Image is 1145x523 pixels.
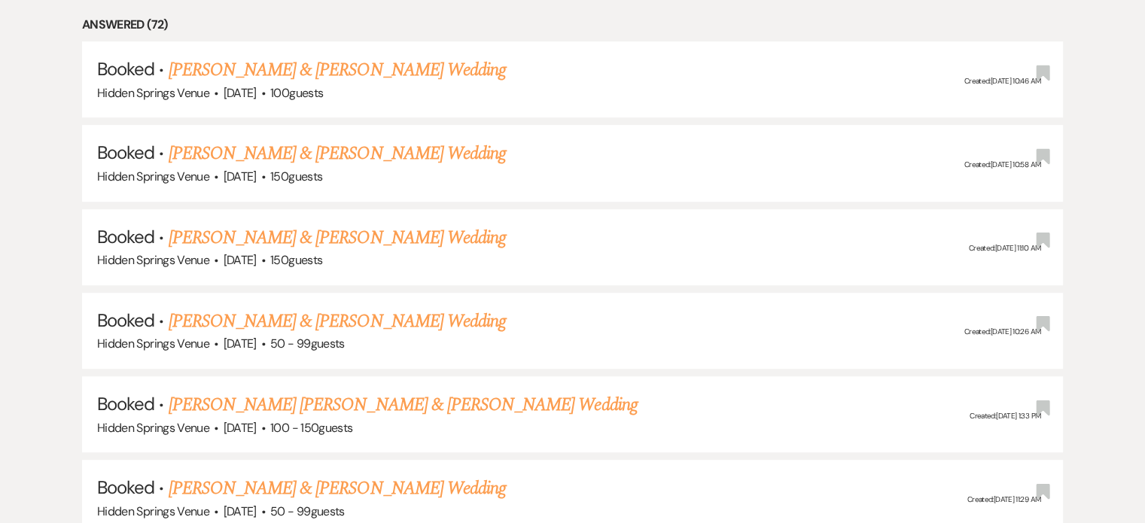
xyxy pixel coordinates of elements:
[97,252,209,268] span: Hidden Springs Venue
[270,85,323,101] span: 100 guests
[224,420,257,436] span: [DATE]
[97,503,209,519] span: Hidden Springs Venue
[169,391,638,418] a: [PERSON_NAME] [PERSON_NAME] & [PERSON_NAME] Wedding
[169,56,506,84] a: [PERSON_NAME] & [PERSON_NAME] Wedding
[169,475,506,502] a: [PERSON_NAME] & [PERSON_NAME] Wedding
[964,327,1040,337] span: Created: [DATE] 10:26 AM
[969,243,1040,253] span: Created: [DATE] 11:10 AM
[97,309,154,332] span: Booked
[964,76,1040,86] span: Created: [DATE] 10:46 AM
[97,476,154,499] span: Booked
[270,503,345,519] span: 50 - 99 guests
[97,336,209,351] span: Hidden Springs Venue
[270,336,345,351] span: 50 - 99 guests
[97,420,209,436] span: Hidden Springs Venue
[97,225,154,248] span: Booked
[224,169,257,184] span: [DATE]
[97,141,154,164] span: Booked
[224,85,257,101] span: [DATE]
[169,308,506,335] a: [PERSON_NAME] & [PERSON_NAME] Wedding
[82,15,1063,35] li: Answered (72)
[270,252,322,268] span: 150 guests
[169,140,506,167] a: [PERSON_NAME] & [PERSON_NAME] Wedding
[224,336,257,351] span: [DATE]
[970,411,1040,421] span: Created: [DATE] 1:33 PM
[97,85,209,101] span: Hidden Springs Venue
[169,224,506,251] a: [PERSON_NAME] & [PERSON_NAME] Wedding
[97,57,154,81] span: Booked
[224,252,257,268] span: [DATE]
[967,494,1040,504] span: Created: [DATE] 11:29 AM
[97,169,209,184] span: Hidden Springs Venue
[224,503,257,519] span: [DATE]
[97,392,154,415] span: Booked
[270,169,322,184] span: 150 guests
[270,420,352,436] span: 100 - 150 guests
[964,160,1040,169] span: Created: [DATE] 10:58 AM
